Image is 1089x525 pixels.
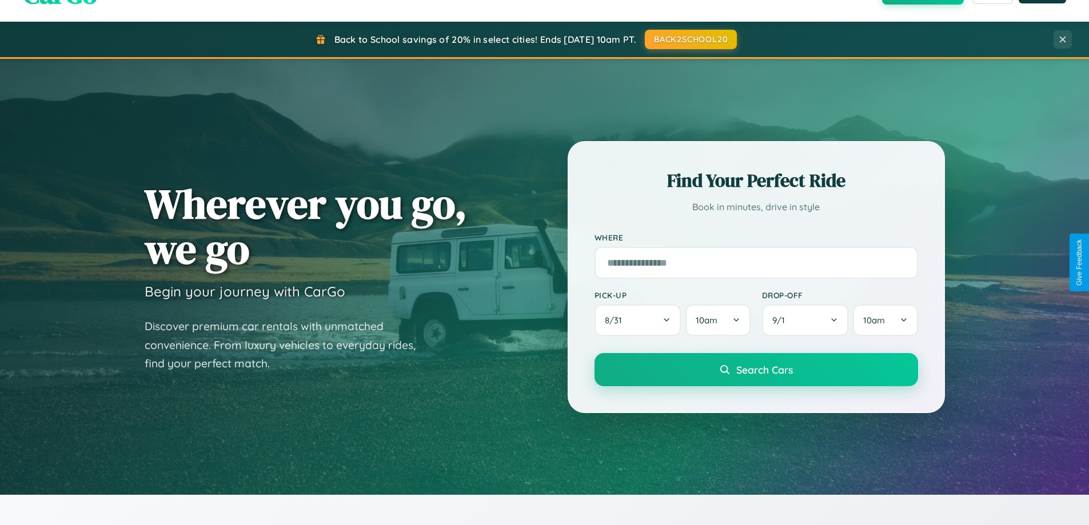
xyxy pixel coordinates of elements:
button: BACK2SCHOOL20 [645,30,737,49]
span: 10am [863,315,885,326]
span: Back to School savings of 20% in select cities! Ends [DATE] 10am PT. [334,34,636,45]
h2: Find Your Perfect Ride [595,168,918,193]
span: 10am [696,315,717,326]
button: Search Cars [595,353,918,386]
h1: Wherever you go, we go [145,181,467,271]
button: 8/31 [595,304,681,336]
p: Book in minutes, drive in style [595,199,918,215]
button: 10am [853,304,918,336]
label: Where [595,233,918,242]
div: Give Feedback [1075,239,1083,286]
button: 10am [685,304,750,336]
button: 9/1 [762,304,849,336]
p: Discover premium car rentals with unmatched convenience. From luxury vehicles to everyday rides, ... [145,317,430,373]
span: 8 / 31 [605,315,628,326]
span: 9 / 1 [772,315,791,326]
label: Pick-up [595,290,751,300]
label: Drop-off [762,290,918,300]
span: Search Cars [736,363,793,376]
h3: Begin your journey with CarGo [145,283,345,300]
